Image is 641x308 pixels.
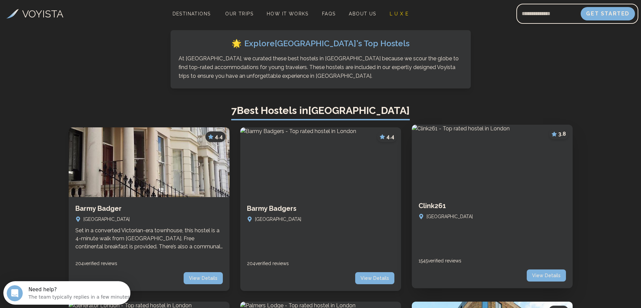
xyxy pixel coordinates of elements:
[412,125,573,194] img: Clink261 - Top rated hostel in London
[25,6,128,11] div: Need help?
[240,127,401,291] a: Barmy Badgers - Top rated hostel in London4.4Barmy Badgers[GEOGRAPHIC_DATA]204verified reviewsVie...
[7,285,23,301] iframe: Intercom live chat
[527,269,566,282] span: View Details
[179,54,463,80] p: At [GEOGRAPHIC_DATA], we curated these best hostels in [GEOGRAPHIC_DATA] because we scour the glo...
[3,3,134,21] div: Open Intercom Messenger
[240,127,401,197] img: Barmy Badgers - Top rated hostel in London
[419,201,566,210] h3: Clink261
[179,38,463,49] h2: Explore [GEOGRAPHIC_DATA] 's Top Hostels
[75,227,223,251] p: Set in a converted Victorian-era townhouse, this hostel is a 4-minute walk from [GEOGRAPHIC_DATA]...
[22,6,63,21] h3: VOYISTA
[231,105,410,120] span: 7 Best Hostels in [GEOGRAPHIC_DATA]
[319,9,338,18] a: FAQs
[558,130,566,138] span: 3.8
[215,133,223,141] span: 4.4
[264,9,311,18] a: How It Works
[222,9,256,18] a: Our Trips
[355,272,394,284] span: View Details
[581,7,635,20] button: Get Started
[386,133,394,141] span: 4.4
[170,8,213,28] span: Destinations
[69,127,230,197] img: Barmy Badger - Top rated hostel in London
[75,260,223,267] div: 204 verified reviews
[267,11,309,16] span: How It Works
[75,204,223,213] h3: Barmy Badger
[232,38,242,49] span: 🌟
[322,11,336,16] span: FAQs
[225,11,253,16] span: Our Trips
[3,281,130,305] iframe: Intercom live chat discovery launcher
[83,216,130,223] span: [GEOGRAPHIC_DATA]
[419,257,566,264] div: 1545 verified reviews
[6,9,19,18] img: Voyista Logo
[25,11,128,18] div: The team typically replies in a few minutes.
[247,260,394,267] div: 204 verified reviews
[516,6,581,22] input: Email address
[390,11,409,16] span: L U X E
[412,127,573,291] a: Clink261 - Top rated hostel in London3.8Clink261[GEOGRAPHIC_DATA]1545verified reviewsView Details
[427,213,473,220] span: [GEOGRAPHIC_DATA]
[346,9,379,18] a: About Us
[387,9,411,18] a: L U X E
[69,127,230,291] a: Barmy Badger - Top rated hostel in London4.4Barmy Badger[GEOGRAPHIC_DATA]Set in a converted Victo...
[184,272,223,284] span: View Details
[247,204,394,213] h3: Barmy Badgers
[349,11,376,16] span: About Us
[6,6,63,21] a: VOYISTA
[255,216,301,223] span: [GEOGRAPHIC_DATA]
